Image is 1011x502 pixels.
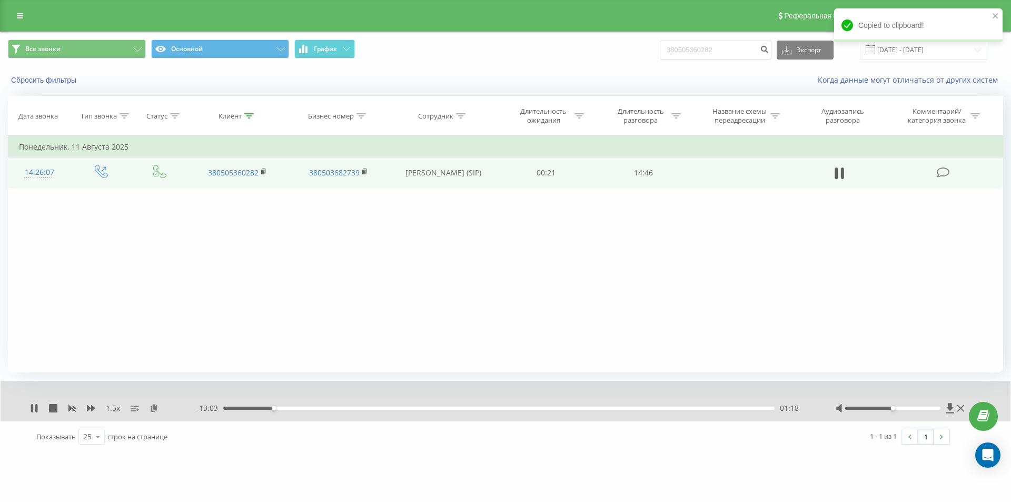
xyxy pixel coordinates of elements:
[272,406,276,410] div: Accessibility label
[975,442,1000,468] div: Open Intercom Messenger
[219,112,242,121] div: Клиент
[18,112,58,121] div: Дата звонка
[25,45,61,53] span: Все звонки
[418,112,453,121] div: Сотрудник
[36,432,76,441] span: Показывать
[918,429,934,444] a: 1
[196,403,223,414] span: - 13:03
[81,112,117,121] div: Тип звонка
[594,158,691,188] td: 14:46
[19,162,60,183] div: 14:26:07
[890,406,895,410] div: Accessibility label
[389,158,498,188] td: [PERSON_NAME] (SIP)
[308,112,354,121] div: Бизнес номер
[780,403,799,414] span: 01:18
[906,107,968,125] div: Комментарий/категория звонка
[146,112,167,121] div: Статус
[992,12,999,22] button: close
[314,45,337,53] span: График
[106,403,120,414] span: 1.5 x
[516,107,572,125] div: Длительность ожидания
[8,75,82,85] button: Сбросить фильтры
[107,432,167,441] span: строк на странице
[8,136,1003,158] td: Понедельник, 11 Августа 2025
[294,40,355,58] button: График
[8,40,146,58] button: Все звонки
[834,8,1003,42] div: Copied to clipboard!
[309,168,360,178] a: 380503682739
[870,431,897,441] div: 1 - 1 из 1
[809,107,877,125] div: Аудиозапись разговора
[711,107,768,125] div: Название схемы переадресации
[498,158,594,188] td: 00:21
[151,40,289,58] button: Основной
[660,41,771,60] input: Поиск по номеру
[208,168,259,178] a: 380505360282
[83,431,92,442] div: 25
[777,41,834,60] button: Экспорт
[612,107,669,125] div: Длительность разговора
[784,12,870,20] span: Реферальная программа
[818,75,1003,85] a: Когда данные могут отличаться от других систем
